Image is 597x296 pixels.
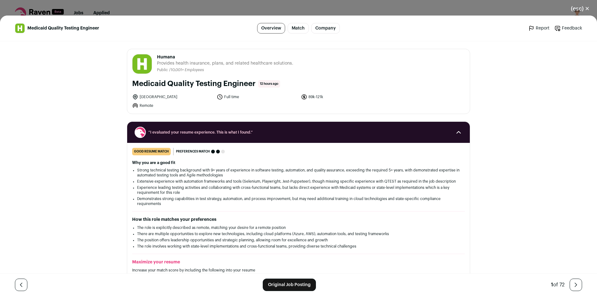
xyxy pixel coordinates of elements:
li: Experience leading testing activities and collaborating with cross-functional teams, but lacks di... [137,185,460,195]
li: There are multiple opportunities to explore new technologies, including cloud platforms (Azure, A... [137,231,460,236]
li: The position offers leadership opportunities and strategic planning, allowing room for excellence... [137,238,460,243]
li: The role is explicitly described as remote, matching your desire for a remote position [137,225,460,230]
li: [GEOGRAPHIC_DATA] [132,94,213,100]
span: 1 [551,282,553,287]
h1: Medicaid Quality Testing Engineer [132,79,256,89]
h2: Why you are a good fit [132,160,465,165]
span: Preferences match [176,148,210,155]
p: Increase your match score by including the following into your resume [132,268,465,273]
span: 12 hours ago [258,80,280,88]
li: Remote [132,102,213,109]
span: “I evaluated your resume experience. This is what I found.” [148,130,449,135]
a: Match [288,23,309,34]
li: Demonstrates strong capabilities in test strategy, automation, and process improvement, but may n... [137,196,460,206]
h2: Maximize your resume [132,259,465,265]
a: Original Job Posting [263,279,316,291]
a: Feedback [554,25,582,31]
li: Extensive experience with automation frameworks and tools (Selenium, Playwright, Jest-Puppeteer),... [137,179,460,184]
h2: How this role matches your preferences [132,216,465,223]
img: 40120b735169d833407e95d670b67bedbcc095003704016c19c6401d1386f07a.jpg [132,54,152,74]
span: Provides health insurance, plans, and related healthcare solutions. [157,60,293,66]
a: Company [311,23,340,34]
span: Medicaid Quality Testing Engineer [27,25,99,31]
span: Humana [157,54,293,60]
div: good resume match [132,148,171,155]
li: 89k-121k [301,94,382,100]
li: Public [157,68,169,72]
li: / [169,68,204,72]
span: 10,001+ Employees [171,68,204,72]
li: The role involves working with state-level implementations and cross-functional teams, providing ... [137,244,460,249]
button: Close modal [563,2,597,16]
li: Full time [217,94,298,100]
li: Strong technical testing background with 9+ years of experience in software testing, automation, ... [137,168,460,178]
a: Overview [257,23,285,34]
div: of 72 [551,281,565,289]
img: 40120b735169d833407e95d670b67bedbcc095003704016c19c6401d1386f07a.jpg [15,24,25,33]
a: Report [528,25,549,31]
